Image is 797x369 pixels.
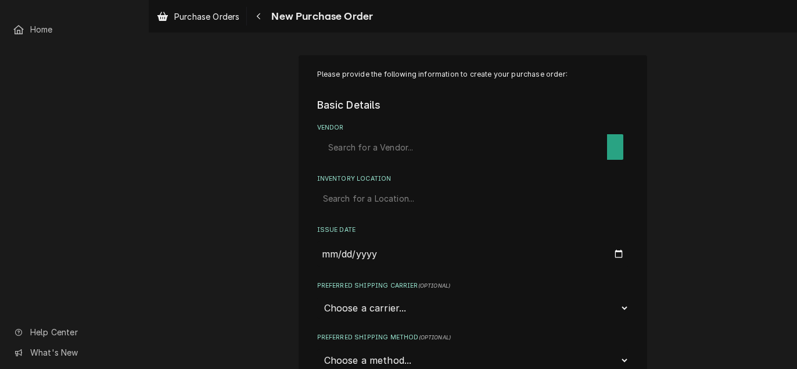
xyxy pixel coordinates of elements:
[317,69,629,80] p: Please provide the following information to create your purchase order:
[317,241,629,267] input: yyyy-mm-dd
[7,343,142,362] a: Go to What's New
[174,10,239,23] span: Purchase Orders
[7,20,142,39] a: Home
[317,123,629,160] div: Vendor
[7,323,142,342] a: Go to Help Center
[249,7,268,26] button: Navigate back
[30,326,135,338] span: Help Center
[268,9,373,24] span: New Purchase Order
[607,134,623,160] button: Create New Vendor
[152,7,244,26] a: Purchase Orders
[317,225,629,235] label: Issue Date
[419,334,451,341] span: ( optional )
[30,23,136,35] span: Home
[317,98,629,113] legend: Basic Details
[30,346,135,359] span: What's New
[317,281,629,291] label: Preferred Shipping Carrier
[317,174,629,211] div: Inventory Location
[317,174,629,184] label: Inventory Location
[317,333,629,342] label: Preferred Shipping Method
[317,225,629,267] div: Issue Date
[317,281,629,319] div: Preferred Shipping Carrier
[317,123,629,132] label: Vendor
[418,282,451,289] span: ( optional )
